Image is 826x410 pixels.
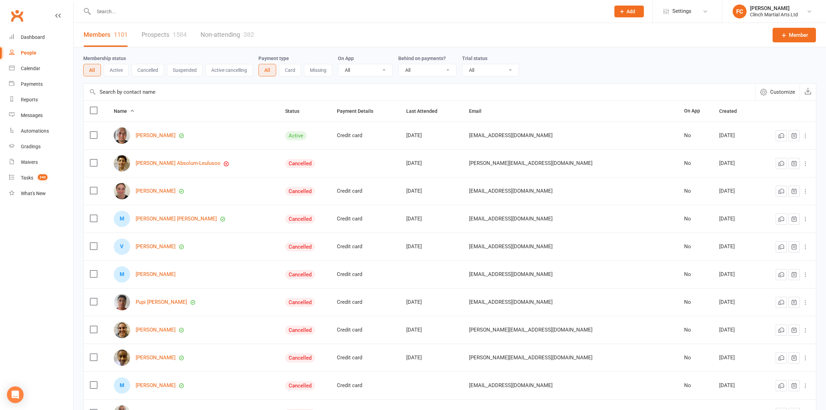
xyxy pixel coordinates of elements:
[9,76,73,92] a: Payments
[136,299,187,305] a: Pupi [PERSON_NAME]
[279,64,301,76] button: Card
[406,107,445,115] button: Last Attended
[136,133,176,139] a: [PERSON_NAME]
[38,174,48,180] span: 340
[136,271,176,277] a: [PERSON_NAME]
[719,244,753,250] div: [DATE]
[469,295,553,309] span: [EMAIL_ADDRESS][DOMAIN_NAME]
[83,64,101,76] button: All
[684,355,706,361] div: No
[285,107,307,115] button: Status
[469,323,593,336] span: [PERSON_NAME][EMAIL_ADDRESS][DOMAIN_NAME]
[719,327,753,333] div: [DATE]
[684,244,706,250] div: No
[136,327,176,333] a: [PERSON_NAME]
[136,383,176,388] a: [PERSON_NAME]
[337,383,393,388] div: Credit card
[469,240,553,253] span: [EMAIL_ADDRESS][DOMAIN_NAME]
[733,5,747,18] div: FC
[406,355,457,361] div: [DATE]
[285,242,315,251] div: Cancelled
[131,64,164,76] button: Cancelled
[469,129,553,142] span: [EMAIL_ADDRESS][DOMAIN_NAME]
[719,299,753,305] div: [DATE]
[114,108,135,114] span: Name
[469,379,553,392] span: [EMAIL_ADDRESS][DOMAIN_NAME]
[285,215,315,224] div: Cancelled
[719,355,753,361] div: [DATE]
[285,187,315,196] div: Cancelled
[719,271,753,277] div: [DATE]
[406,244,457,250] div: [DATE]
[173,31,187,38] div: 1584
[114,31,128,38] div: 1101
[84,23,128,47] a: Members1101
[469,212,553,225] span: [EMAIL_ADDRESS][DOMAIN_NAME]
[9,123,73,139] a: Automations
[750,5,798,11] div: [PERSON_NAME]
[285,326,315,335] div: Cancelled
[136,160,221,166] a: [PERSON_NAME] Absolum-Leulusoo
[462,56,487,61] label: Trial status
[337,355,393,361] div: Credit card
[337,271,393,277] div: Credit card
[21,34,45,40] div: Dashboard
[84,84,755,100] input: Search by contact name
[285,381,315,390] div: Cancelled
[684,271,706,277] div: No
[469,108,489,114] span: Email
[678,101,713,122] th: On App
[614,6,644,17] button: Add
[406,216,457,222] div: [DATE]
[92,7,605,16] input: Search...
[719,107,744,115] button: Created
[406,188,457,194] div: [DATE]
[136,216,217,222] a: [PERSON_NAME] [PERSON_NAME]
[770,88,795,96] span: Customize
[21,128,49,134] div: Automations
[406,299,457,305] div: [DATE]
[406,133,457,139] div: [DATE]
[684,383,706,388] div: No
[83,56,126,61] label: Membership status
[7,386,24,403] div: Open Intercom Messenger
[104,64,129,76] button: Active
[719,188,753,194] div: [DATE]
[338,56,354,61] label: On App
[469,351,593,364] span: [PERSON_NAME][EMAIL_ADDRESS][DOMAIN_NAME]
[469,184,553,198] span: [EMAIL_ADDRESS][DOMAIN_NAME]
[244,31,254,38] div: 382
[21,66,40,71] div: Calendar
[719,108,744,114] span: Created
[9,139,73,154] a: Gradings
[719,216,753,222] div: [DATE]
[21,97,38,102] div: Reports
[719,160,753,166] div: [DATE]
[337,108,381,114] span: Payment Details
[114,107,135,115] button: Name
[258,56,289,61] label: Payment type
[719,133,753,139] div: [DATE]
[21,175,33,181] div: Tasks
[21,81,43,87] div: Payments
[469,157,593,170] span: [PERSON_NAME][EMAIL_ADDRESS][DOMAIN_NAME]
[21,159,38,165] div: Waivers
[684,327,706,333] div: No
[755,84,800,100] button: Customize
[9,186,73,201] a: What's New
[142,23,187,47] a: Prospects1584
[337,244,393,250] div: Credit card
[136,188,176,194] a: [PERSON_NAME]
[8,7,26,24] a: Clubworx
[21,50,36,56] div: People
[21,112,43,118] div: Messages
[627,9,635,14] span: Add
[285,298,315,307] div: Cancelled
[684,216,706,222] div: No
[9,92,73,108] a: Reports
[789,31,808,39] span: Member
[9,30,73,45] a: Dashboard
[406,108,445,114] span: Last Attended
[469,268,553,281] span: [EMAIL_ADDRESS][DOMAIN_NAME]
[9,108,73,123] a: Messages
